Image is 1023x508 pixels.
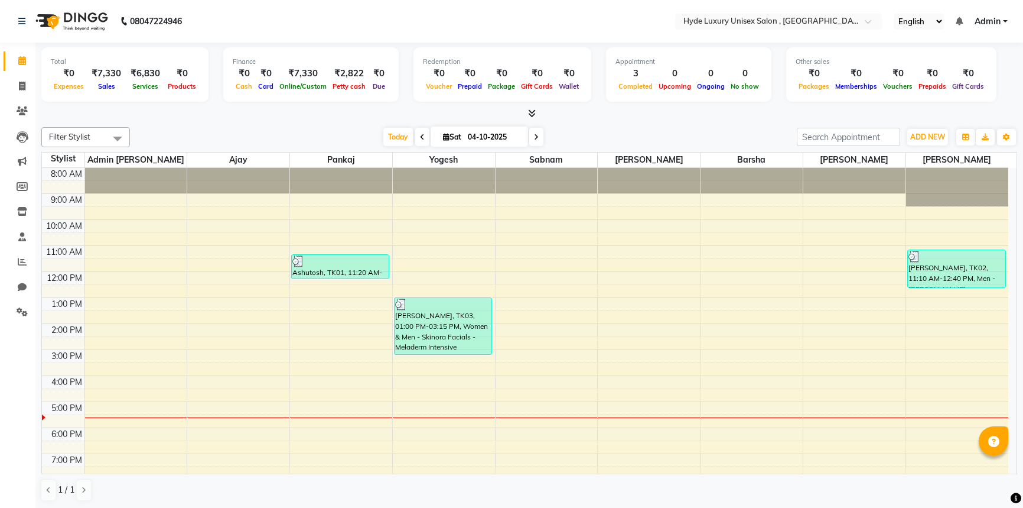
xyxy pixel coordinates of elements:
span: Ongoing [694,82,728,90]
div: 7:00 PM [49,454,84,467]
div: Stylist [42,153,84,165]
span: Due [370,82,388,90]
span: Today [383,128,413,146]
span: Petty cash [330,82,369,90]
span: Sabnam [496,153,598,167]
span: Filter Stylist [49,132,90,141]
div: ₹0 [880,67,916,80]
span: No show [728,82,762,90]
div: [PERSON_NAME], TK03, 01:00 PM-03:15 PM, Women & Men - Skinora Facials - Meladerm Intensive Bright... [395,298,491,354]
span: Barsha [701,153,803,167]
div: 4:00 PM [49,376,84,389]
span: ADD NEW [910,132,945,141]
button: ADD NEW [907,129,948,145]
div: 8:00 AM [48,168,84,180]
div: Appointment [615,57,762,67]
div: ₹0 [518,67,556,80]
div: Finance [233,57,389,67]
span: Services [129,82,161,90]
div: Total [51,57,199,67]
div: [PERSON_NAME], TK02, 11:10 AM-12:40 PM, Men - [PERSON_NAME] Trimming,Men - [PERSON_NAME] Colour,W... [908,250,1005,287]
div: 0 [694,67,728,80]
span: Wallet [556,82,582,90]
span: Packages [796,82,832,90]
input: Search Appointment [797,128,900,146]
span: Ajay [187,153,289,167]
div: ₹0 [369,67,389,80]
div: ₹0 [485,67,518,80]
div: ₹0 [255,67,276,80]
div: 3:00 PM [49,350,84,363]
span: Upcoming [656,82,694,90]
div: ₹0 [423,67,455,80]
div: 1:00 PM [49,298,84,310]
div: ₹0 [796,67,832,80]
span: Prepaid [455,82,485,90]
span: Memberships [832,82,880,90]
div: 0 [656,67,694,80]
div: ₹7,330 [87,67,126,80]
div: 11:00 AM [44,246,84,258]
span: [PERSON_NAME] [803,153,905,167]
div: ₹0 [165,67,199,80]
span: Sales [95,82,118,90]
span: 1 / 1 [58,484,74,496]
span: pankaj [290,153,392,167]
div: 10:00 AM [44,220,84,232]
span: Package [485,82,518,90]
span: Admin [PERSON_NAME] [85,153,187,167]
span: Sat [440,132,464,141]
div: ₹2,822 [330,67,369,80]
div: 2:00 PM [49,324,84,336]
input: 2025-10-04 [464,128,523,146]
span: [PERSON_NAME] [598,153,700,167]
span: Card [255,82,276,90]
span: Completed [615,82,656,90]
span: [PERSON_NAME] [906,153,1008,167]
span: Cash [233,82,255,90]
div: 6:00 PM [49,428,84,441]
span: Products [165,82,199,90]
span: Prepaids [916,82,949,90]
img: logo [30,5,111,38]
div: ₹0 [455,67,485,80]
div: ₹0 [51,67,87,80]
div: ₹0 [916,67,949,80]
span: Vouchers [880,82,916,90]
span: Admin [975,15,1001,28]
span: Gift Cards [949,82,987,90]
div: 3 [615,67,656,80]
span: Online/Custom [276,82,330,90]
div: ₹6,830 [126,67,165,80]
div: Redemption [423,57,582,67]
div: ₹0 [556,67,582,80]
div: 12:00 PM [44,272,84,284]
div: ₹0 [949,67,987,80]
span: Gift Cards [518,82,556,90]
div: 5:00 PM [49,402,84,415]
div: 0 [728,67,762,80]
span: Voucher [423,82,455,90]
div: Other sales [796,57,987,67]
div: ₹7,330 [276,67,330,80]
div: Ashutosh, TK01, 11:20 AM-12:20 PM, Men - Cut - Hair Cut - Regular,Men - [PERSON_NAME] Trimming [292,255,389,279]
div: ₹0 [832,67,880,80]
div: ₹0 [233,67,255,80]
div: 9:00 AM [48,194,84,206]
span: yogesh [393,153,495,167]
b: 08047224946 [130,5,182,38]
span: Expenses [51,82,87,90]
